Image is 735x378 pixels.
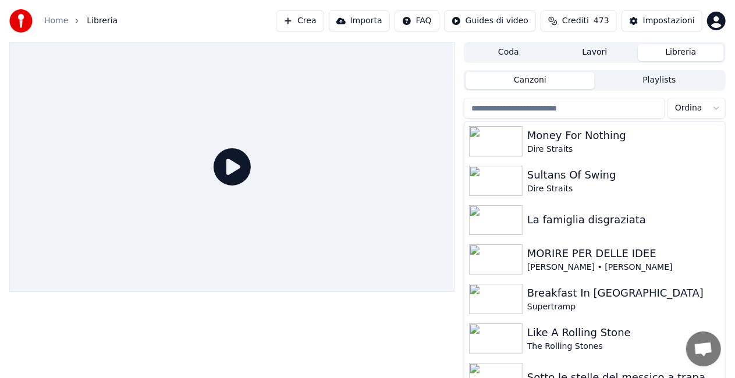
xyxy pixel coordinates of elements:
[541,10,617,31] button: Crediti473
[527,167,720,183] div: Sultans Of Swing
[562,15,589,27] span: Crediti
[527,341,720,352] div: The Rolling Stones
[395,10,439,31] button: FAQ
[9,9,33,33] img: youka
[527,301,720,313] div: Supertramp
[527,127,720,144] div: Money For Nothing
[675,102,702,114] span: Ordina
[527,285,720,301] div: Breakfast In [GEOGRAPHIC_DATA]
[44,15,68,27] a: Home
[527,324,720,341] div: Like A Rolling Stone
[329,10,390,31] button: Importa
[527,144,720,155] div: Dire Straits
[643,15,695,27] div: Impostazioni
[466,72,595,89] button: Canzoni
[638,44,724,61] button: Libreria
[527,245,720,262] div: MORIRE PER DELLE IDEE
[686,331,721,366] div: Aprire la chat
[622,10,702,31] button: Impostazioni
[552,44,638,61] button: Lavori
[594,15,609,27] span: 473
[87,15,118,27] span: Libreria
[276,10,324,31] button: Crea
[595,72,724,89] button: Playlists
[527,262,720,273] div: [PERSON_NAME] • [PERSON_NAME]
[527,183,720,195] div: Dire Straits
[466,44,552,61] button: Coda
[444,10,536,31] button: Guides di video
[44,15,118,27] nav: breadcrumb
[527,212,720,228] div: La famiglia disgraziata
